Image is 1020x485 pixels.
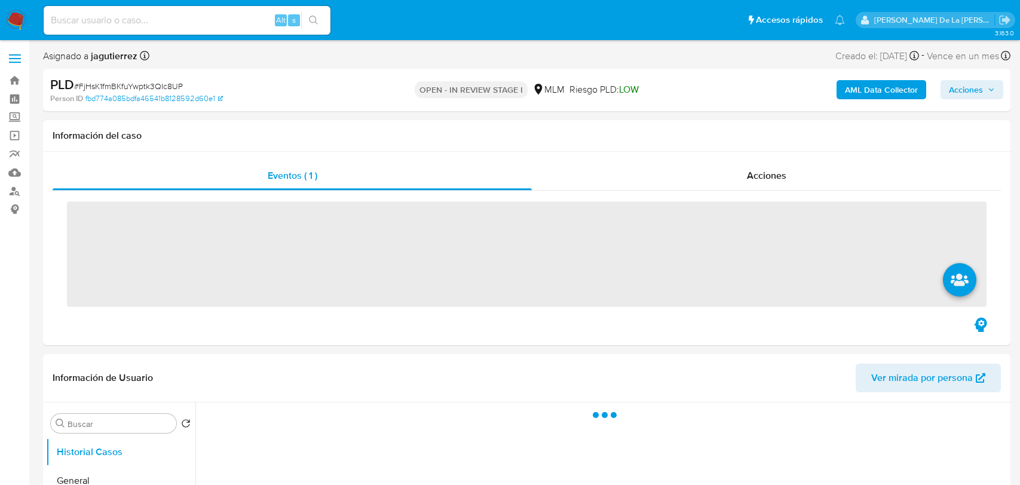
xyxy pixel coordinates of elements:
[998,14,1011,26] a: Salir
[747,169,786,182] span: Acciones
[837,80,926,99] button: AML Data Collector
[276,14,286,26] span: Alt
[68,419,171,429] input: Buscar
[835,15,845,25] a: Notificaciones
[415,81,528,98] p: OPEN - IN REVIEW STAGE I
[292,14,296,26] span: s
[756,14,823,26] span: Accesos rápidos
[53,372,153,384] h1: Información de Usuario
[44,13,330,28] input: Buscar usuario o caso...
[856,364,1001,392] button: Ver mirada por persona
[46,438,195,466] button: Historial Casos
[56,419,65,428] button: Buscar
[619,83,639,96] span: LOW
[181,419,191,432] button: Volver al orden por defecto
[74,80,183,92] span: # FjHsK1fmBKfuYwptk3QIc8UP
[927,50,999,63] span: Vence en un mes
[871,364,973,392] span: Ver mirada por persona
[569,83,639,96] span: Riesgo PLD:
[949,80,983,99] span: Acciones
[67,202,987,307] span: ‌
[43,50,137,63] span: Asignado a
[50,75,74,94] b: PLD
[835,48,919,64] div: Creado el: [DATE]
[301,12,326,29] button: search-icon
[88,49,137,63] b: jagutierrez
[921,48,924,64] span: -
[50,93,83,104] b: Person ID
[845,80,918,99] b: AML Data Collector
[941,80,1003,99] button: Acciones
[85,93,223,104] a: fbd774a085bdfa46541b8128592d60e1
[874,14,995,26] p: javier.gutierrez@mercadolibre.com.mx
[532,83,565,96] div: MLM
[53,130,1001,142] h1: Información del caso
[268,169,317,182] span: Eventos ( 1 )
